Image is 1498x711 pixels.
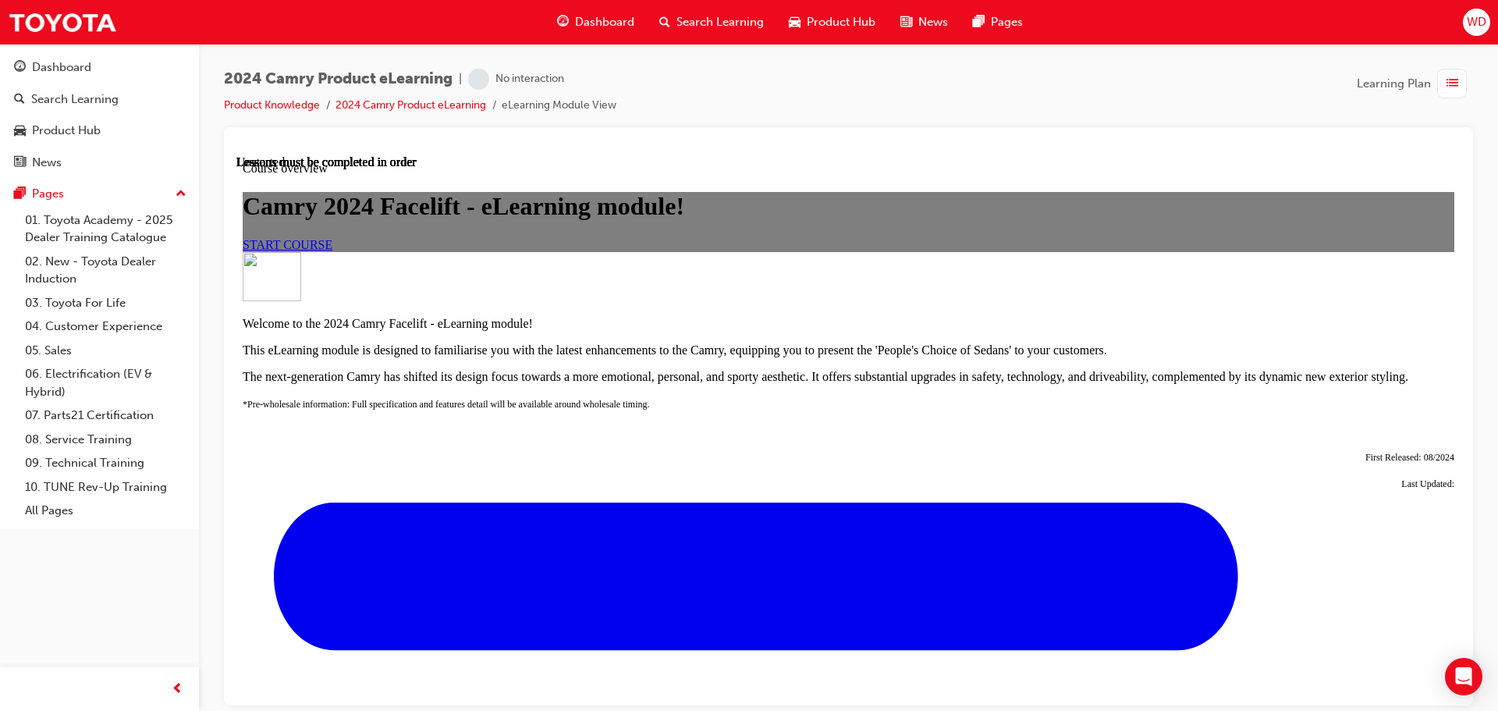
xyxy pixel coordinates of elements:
span: WD [1467,13,1486,31]
span: pages-icon [14,187,26,201]
span: news-icon [14,156,26,170]
div: Search Learning [31,91,119,108]
a: 07. Parts21 Certification [19,403,193,428]
span: up-icon [176,184,186,204]
a: News [6,148,193,177]
span: list-icon [1447,74,1458,94]
span: Last Updated: [1165,323,1218,334]
div: No interaction [495,72,564,87]
p: The next-generation Camry has shifted its design focus towards a more emotional, personal, and sp... [6,215,1218,229]
span: prev-icon [172,680,183,699]
span: First Released: 08/2024 [1129,297,1218,308]
a: 05. Sales [19,339,193,363]
span: Pages [991,13,1023,31]
span: pages-icon [973,12,985,32]
span: Product Hub [807,13,875,31]
span: car-icon [789,12,800,32]
a: 06. Electrification (EV & Hybrid) [19,362,193,403]
span: search-icon [659,12,670,32]
p: Welcome to the 2024 Camry Facelift - eLearning module! [6,162,1218,176]
span: Learning Plan [1357,75,1431,93]
a: 10. TUNE Rev-Up Training [19,475,193,499]
a: guage-iconDashboard [545,6,647,38]
span: guage-icon [557,12,569,32]
button: Learning Plan [1357,69,1473,98]
span: Search Learning [676,13,764,31]
li: eLearning Module View [502,97,616,115]
a: 01. Toyota Academy - 2025 Dealer Training Catalogue [19,208,193,250]
a: pages-iconPages [960,6,1035,38]
p: This eLearning module is designed to familiarise you with the latest enhancements to the Camry, e... [6,188,1218,202]
span: guage-icon [14,61,26,75]
a: Dashboard [6,53,193,82]
div: Pages [32,185,64,203]
div: News [32,154,62,172]
span: 2024 Camry Product eLearning [224,70,453,88]
a: news-iconNews [888,6,960,38]
a: car-iconProduct Hub [776,6,888,38]
span: News [918,13,948,31]
a: 02. New - Toyota Dealer Induction [19,250,193,291]
h1: Camry 2024 Facelift - eLearning module! [6,37,1218,66]
div: Product Hub [32,122,101,140]
a: START COURSE [6,83,96,96]
button: WD [1463,9,1490,36]
span: | [459,70,462,88]
span: car-icon [14,124,26,138]
a: All Pages [19,499,193,523]
a: Product Knowledge [224,98,320,112]
a: Product Hub [6,116,193,145]
div: Dashboard [32,59,91,76]
a: 09. Technical Training [19,451,193,475]
a: search-iconSearch Learning [647,6,776,38]
span: search-icon [14,93,25,107]
a: 08. Service Training [19,428,193,452]
button: Pages [6,180,193,208]
button: DashboardSearch LearningProduct HubNews [6,50,193,180]
span: Dashboard [575,13,634,31]
span: *Pre-wholesale information: Full specification and features detail will be available around whole... [6,244,414,254]
div: Open Intercom Messenger [1445,658,1482,695]
a: 04. Customer Experience [19,315,193,339]
img: Trak [8,5,117,40]
a: 03. Toyota For Life [19,291,193,315]
a: 2024 Camry Product eLearning [335,98,486,112]
a: Search Learning [6,85,193,114]
span: learningRecordVerb_NONE-icon [468,69,489,90]
span: news-icon [900,12,912,32]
